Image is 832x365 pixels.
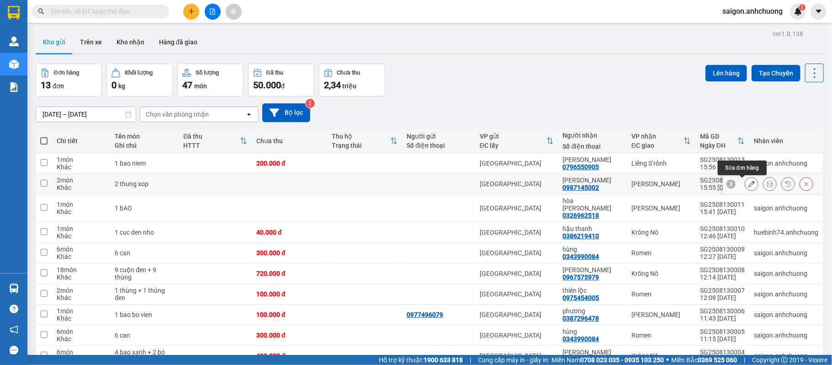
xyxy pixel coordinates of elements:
span: kg [118,82,125,90]
div: Chi tiết [57,137,106,145]
img: logo-vxr [8,6,20,20]
div: Khác [57,232,106,240]
div: SG2508130010 [700,225,745,232]
div: 1 món [57,225,106,232]
div: [PERSON_NAME] [631,204,691,212]
span: message [10,346,18,354]
div: VP gửi [480,133,546,140]
button: aim [226,4,242,20]
div: [GEOGRAPHIC_DATA] [480,180,554,188]
div: 1 cuc den nho [115,229,174,236]
div: Đã thu [266,70,283,76]
div: 300.000 đ [256,249,323,257]
div: 6 món [57,246,106,253]
div: đỗ xuân trường [563,177,622,184]
div: 0343990084 [563,253,599,260]
div: [PERSON_NAME] [631,311,691,318]
strong: 0708 023 035 - 0935 103 250 [580,356,664,364]
div: SG2508130009 [700,246,745,253]
div: SG2508130007 [700,287,745,294]
strong: 1900 633 818 [424,356,463,364]
span: notification [10,325,18,334]
img: icon-new-feature [794,7,802,16]
div: hùng [563,328,622,335]
div: Khác [57,253,106,260]
div: hùng [563,246,622,253]
div: Khác [57,274,106,281]
button: caret-down [811,4,827,20]
svg: open [245,111,253,118]
div: 0387296478 [563,315,599,322]
span: aim [230,8,237,15]
img: warehouse-icon [9,59,19,69]
button: Trên xe [73,31,109,53]
div: Đã thu [183,133,240,140]
span: 0 [111,80,117,91]
div: saigon.anhchuong [754,204,818,212]
div: 4 bao xanh + 2 bó dài [115,349,174,363]
th: Toggle SortBy [695,129,749,153]
div: 1 bao bo vien [115,311,174,318]
div: 0326962518 [563,212,599,219]
div: 1 bAO [115,204,174,212]
div: 12:46 [DATE] [700,232,745,240]
div: 11:43 [DATE] [700,315,745,322]
button: Bộ lọc [262,103,310,122]
th: Toggle SortBy [627,129,695,153]
div: Khác [57,335,106,343]
img: warehouse-icon [9,284,19,293]
div: Khối lượng [125,70,153,76]
div: saigon.anhchuong [754,311,818,318]
div: Chọn văn phòng nhận [146,110,209,119]
div: Số lượng [196,70,219,76]
div: 6 món [57,349,106,356]
div: Chưa thu [256,137,323,145]
div: saigon.anhchuong [754,352,818,360]
span: Hỗ trợ kỹ thuật: [379,355,463,365]
div: Liêng S’rônh [631,160,691,167]
div: Khác [57,184,106,191]
span: | [470,355,471,365]
div: SG2508130008 [700,266,745,274]
div: 15:56 [DATE] [700,163,745,171]
div: [GEOGRAPHIC_DATA] [480,229,554,236]
div: HTTT [183,142,240,149]
div: thiên lộc [563,287,622,294]
div: 1 món [57,156,106,163]
div: ĐC giao [631,142,684,149]
div: ver 1.8.138 [773,29,803,39]
span: 1 [800,4,804,11]
input: Tìm tên, số ĐT hoặc mã đơn [50,6,158,16]
div: Tuan [563,156,622,163]
div: Số điện thoại [563,143,622,150]
div: 6 can [115,332,174,339]
div: Liêng S’rônh [107,8,180,30]
div: SG2508130006 [700,307,745,315]
div: 12:27 [DATE] [700,253,745,260]
div: 720.000 đ [256,270,323,277]
div: 12:08 [DATE] [700,294,745,301]
div: 0796550905 [563,163,599,171]
div: Krông Nô [631,229,691,236]
button: Lên hàng [705,65,747,81]
div: 1 món [57,307,106,315]
div: 1 món [57,201,106,208]
span: file-add [209,8,216,15]
div: Sửa đơn hàng [718,161,767,175]
div: Ghi chú [115,142,174,149]
div: Trạng thái [332,142,391,149]
div: 1 bao niem [115,160,174,167]
span: caret-down [815,7,823,16]
span: Cung cấp máy in - giấy in: [478,355,549,365]
div: Romen [631,249,691,257]
div: [GEOGRAPHIC_DATA] [480,160,554,167]
div: [GEOGRAPHIC_DATA] [480,352,554,360]
th: Toggle SortBy [327,129,403,153]
div: 0987145002 [563,184,599,191]
span: saigon.anhchuong [715,5,790,17]
div: Người gửi [407,133,471,140]
div: [GEOGRAPHIC_DATA] [480,332,554,339]
span: question-circle [10,305,18,313]
div: SG2508130011 [700,201,745,208]
div: SG2508130013 [700,156,745,163]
